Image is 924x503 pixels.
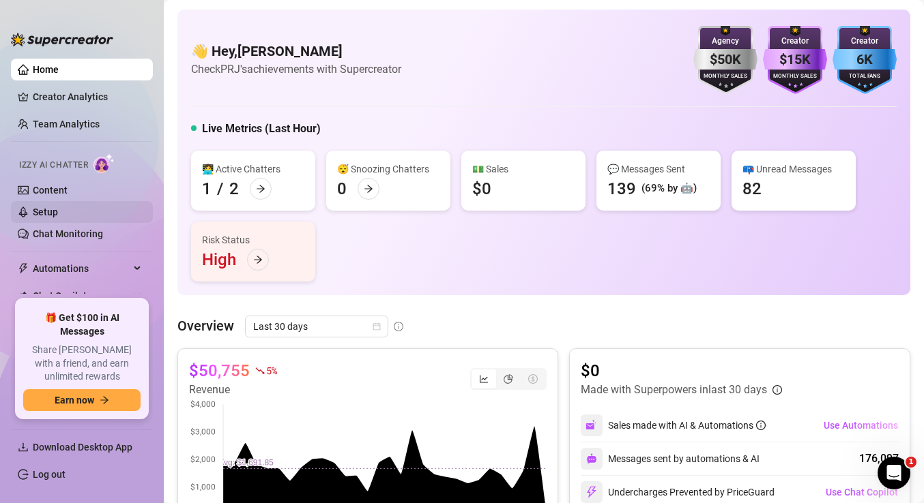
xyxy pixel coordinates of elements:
[693,35,757,48] div: Agency
[504,374,513,384] span: pie-chart
[693,26,757,94] img: silver-badge-roxG0hHS.svg
[23,389,141,411] button: Earn nowarrow-right
[581,448,760,470] div: Messages sent by automations & AI
[255,366,265,376] span: fall
[18,263,29,274] span: thunderbolt
[33,185,68,196] a: Content
[253,255,263,264] span: arrow-right
[608,418,766,433] div: Sales made with AI & Automations
[479,374,489,384] span: line-chart
[833,72,897,81] div: Total Fans
[693,49,757,70] div: $50K
[826,487,898,498] span: Use Chat Copilot
[756,421,766,430] span: info-circle
[11,33,113,46] img: logo-BBDzfeDw.svg
[33,119,100,129] a: Team Analytics
[823,414,899,436] button: Use Automations
[93,153,115,173] img: AI Chatter
[528,374,538,384] span: dollar-circle
[763,72,827,81] div: Monthly Sales
[191,61,401,78] article: Check PRJ's achievements with Supercreator
[202,121,321,137] h5: Live Metrics (Last Hour)
[742,162,845,177] div: 📪 Unread Messages
[33,285,130,307] span: Chat Copilot
[833,35,897,48] div: Creator
[586,419,598,431] img: svg%3e
[253,316,380,337] span: Last 30 days
[33,442,132,453] span: Download Desktop App
[229,178,239,200] div: 2
[581,382,767,398] article: Made with Superpowers in last 30 days
[337,178,347,200] div: 0
[373,322,381,331] span: calendar
[472,178,491,200] div: $0
[189,360,250,382] article: $50,755
[19,159,88,172] span: Izzy AI Chatter
[33,228,103,239] a: Chat Monitoring
[906,457,916,468] span: 1
[266,364,276,377] span: 5 %
[23,311,141,338] span: 🎁 Get $100 in AI Messages
[859,451,899,467] div: 176,097
[189,382,276,398] article: Revenue
[607,178,636,200] div: 139
[641,181,697,197] div: (69% by 🤖)
[581,360,782,382] article: $0
[55,395,94,406] span: Earn now
[472,162,575,177] div: 💵 Sales
[100,395,109,405] span: arrow-right
[364,184,373,194] span: arrow-right
[763,49,827,70] div: $15K
[33,86,142,108] a: Creator Analytics
[33,469,66,480] a: Log out
[763,35,827,48] div: Creator
[773,385,782,395] span: info-circle
[581,481,775,503] div: Undercharges Prevented by PriceGuard
[586,453,597,464] img: svg%3e
[742,178,762,200] div: 82
[202,162,304,177] div: 👩‍💻 Active Chatters
[202,232,304,247] div: Risk Status
[394,322,403,331] span: info-circle
[18,291,27,301] img: Chat Copilot
[33,64,59,75] a: Home
[607,162,710,177] div: 💬 Messages Sent
[470,368,547,390] div: segmented control
[586,486,598,498] img: svg%3e
[693,72,757,81] div: Monthly Sales
[191,42,401,61] h4: 👋 Hey, [PERSON_NAME]
[833,49,897,70] div: 6K
[878,457,910,489] iframe: Intercom live chat
[833,26,897,94] img: blue-badge-DgoSNQY1.svg
[763,26,827,94] img: purple-badge-B9DA21FR.svg
[202,178,212,200] div: 1
[256,184,265,194] span: arrow-right
[23,344,141,384] span: Share [PERSON_NAME] with a friend, and earn unlimited rewards
[824,420,898,431] span: Use Automations
[337,162,439,177] div: 😴 Snoozing Chatters
[177,316,234,336] article: Overview
[33,207,58,217] a: Setup
[18,442,29,453] span: download
[825,481,899,503] button: Use Chat Copilot
[33,258,130,279] span: Automations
